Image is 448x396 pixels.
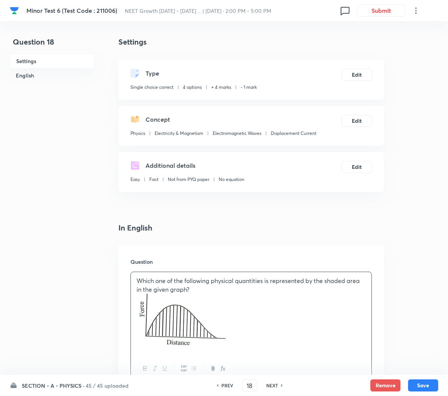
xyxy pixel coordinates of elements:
[137,277,366,294] p: Which one of the following physical quantities is represented by the shaded area in the given graph?
[10,68,94,82] h6: English
[86,382,129,390] h6: 45 / 45 uploaded
[130,176,140,183] p: Easy
[130,69,140,78] img: questionType.svg
[137,294,227,348] img: 03-09-25-03:05:06-PM
[241,84,257,91] p: - 1 mark
[408,379,438,391] button: Save
[125,7,271,14] span: NEET Growth [DATE] - [DATE] ... | [DATE] · 2:00 PM - 5:00 PM
[130,258,372,266] h6: Question
[342,69,372,81] button: Edit
[266,382,278,389] h6: NEXT
[219,176,244,183] p: No equation
[130,161,140,170] img: questionDetails.svg
[183,84,202,91] p: 4 options
[146,161,195,170] h5: Additional details
[10,6,19,15] img: Company Logo
[130,84,173,91] p: Single choice correct
[10,6,20,15] a: Company Logo
[155,130,203,137] p: Electricity & Magnetism
[10,54,94,68] h6: Settings
[342,161,372,173] button: Edit
[118,222,384,234] h4: In English
[211,84,231,91] p: + 4 marks
[342,115,372,127] button: Edit
[168,176,209,183] p: Not from PYQ paper
[22,382,84,390] h6: SECTION - A - PHYSICS ·
[221,382,233,389] h6: PREV
[130,115,140,124] img: questionConcept.svg
[146,115,170,124] h5: Concept
[26,6,117,14] span: Minor Test 6 (Test Code : 211006)
[149,176,158,183] p: Fact
[146,69,159,78] h5: Type
[370,379,400,391] button: Remove
[118,36,384,48] h4: Settings
[10,36,94,54] h4: Question 18
[130,130,145,137] p: Physics
[271,130,316,137] p: Displacement Current
[357,5,405,17] button: Submit
[213,130,261,137] p: Electromagnetic Waves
